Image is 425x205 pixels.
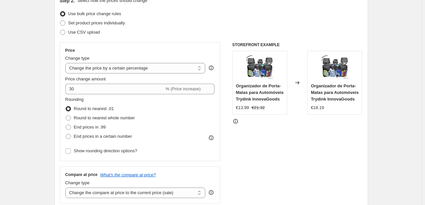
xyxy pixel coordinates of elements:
[74,115,135,120] span: Round to nearest whole number
[65,97,84,102] span: Rounding
[65,172,98,177] h3: Compare at price
[68,30,100,35] span: Use CSV upload
[208,65,214,71] div: help
[100,172,156,177] button: What's the compare at price?
[74,134,132,139] span: End prices in a certain number
[322,54,348,81] img: organizador-de-porta-malas-para-automoveis-trydink-innovagoods-603_80x.webp
[68,20,125,25] span: Set product prices individually
[208,189,214,196] div: help
[65,56,90,61] span: Change type
[246,54,273,81] img: organizador-de-porta-malas-para-automoveis-trydink-innovagoods-603_80x.webp
[65,84,164,94] input: -15
[65,76,106,81] span: Price change amount
[311,104,324,111] div: €18.19
[68,11,121,16] span: Use bulk price change rules
[232,42,363,47] h6: STOREFRONT EXAMPLE
[166,86,201,91] span: % (Price increase)
[236,83,284,102] span: Organizador de Porta-Malas para Automóveis Trydink InnovaGoods
[311,83,359,102] span: Organizador de Porta-Malas para Automóveis Trydink InnovaGoods
[252,104,265,111] strike: €21.32
[236,104,249,111] div: €13.99
[74,125,106,130] span: End prices in .99
[65,48,75,53] h3: Price
[74,148,137,153] span: Show rounding direction options?
[65,180,90,185] span: Change type
[74,106,114,111] span: Round to nearest .01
